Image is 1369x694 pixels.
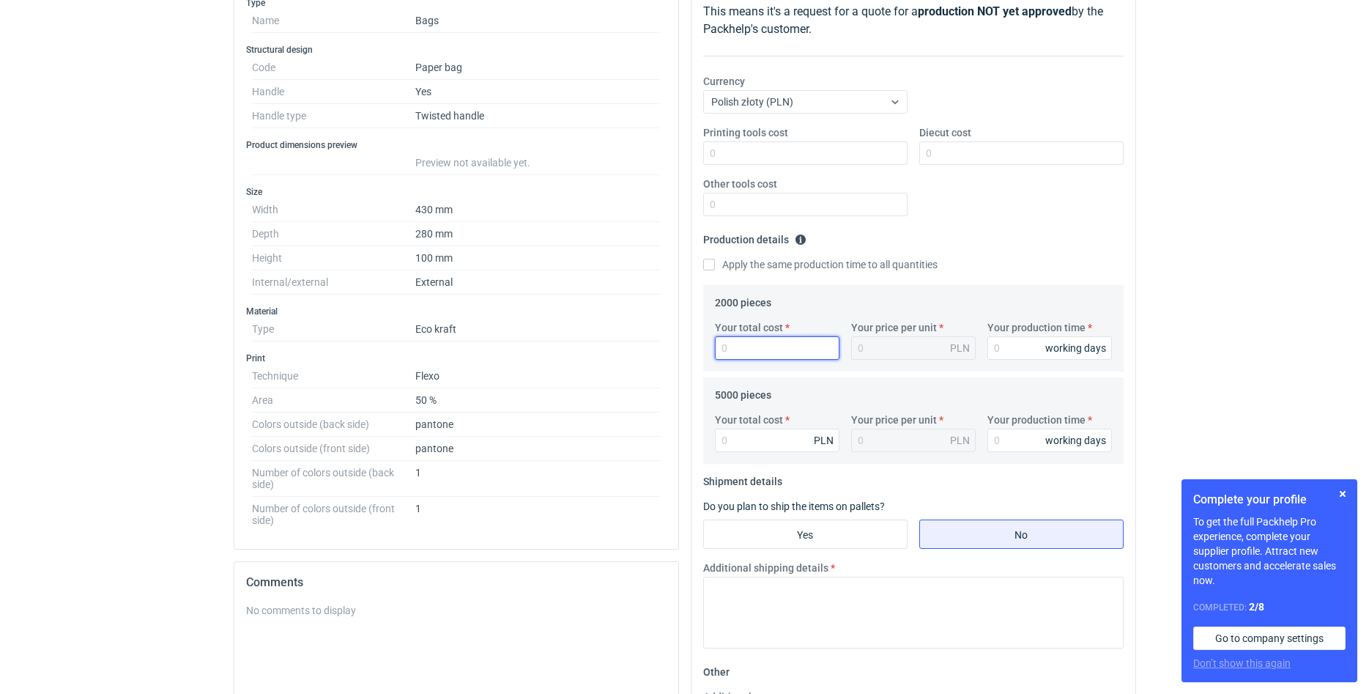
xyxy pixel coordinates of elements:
dt: Technique [252,364,415,388]
dd: pantone [415,413,661,437]
dd: 1 [415,497,661,526]
dd: Flexo [415,364,661,388]
input: 0 [703,141,908,165]
label: Diecut cost [919,125,971,140]
dd: 430 mm [415,198,661,222]
div: PLN [814,433,834,448]
button: Skip for now [1334,485,1351,503]
dt: Name [252,9,415,33]
h2: Comments [246,574,667,591]
span: Polish złoty (PLN) [711,96,793,108]
strong: 2 / 8 [1249,601,1264,613]
label: Currency [703,74,745,89]
dt: Colors outside (front side) [252,437,415,461]
span: Preview not available yet. [415,157,530,169]
dd: Paper bag [415,56,661,80]
legend: 5000 pieces [715,383,771,401]
p: To get the full Packhelp Pro experience, complete your supplier profile. Attract new customers an... [1193,514,1346,588]
label: Your production time [987,413,1086,427]
input: 0 [703,193,908,216]
label: Your price per unit [851,413,937,427]
button: Don’t show this again [1193,656,1291,671]
dt: Colors outside (back side) [252,413,415,437]
dd: Yes [415,80,661,104]
label: Printing tools cost [703,125,788,140]
a: Go to company settings [1193,627,1346,650]
dd: Eco kraft [415,317,661,342]
h3: Structural design [246,44,667,56]
label: Your price per unit [851,320,937,335]
dt: Internal/external [252,270,415,295]
strong: production NOT yet approved [918,4,1072,18]
label: Additional shipping details [703,561,828,575]
h1: Complete your profile [1193,491,1346,509]
input: 0 [715,429,839,452]
dt: Handle [252,80,415,104]
div: PLN [950,341,970,355]
h3: Print [246,352,667,364]
div: working days [1045,433,1106,448]
dt: Area [252,388,415,413]
dd: Bags [415,9,661,33]
dd: 50 % [415,388,661,413]
input: 0 [919,141,1124,165]
div: Completed: [1193,599,1346,615]
dt: Number of colors outside (back side) [252,461,415,497]
legend: Shipment details [703,470,782,487]
dt: Height [252,246,415,270]
legend: Production details [703,228,806,246]
input: 0 [715,336,839,360]
dt: Code [252,56,415,80]
label: Yes [703,520,908,549]
div: working days [1045,341,1106,355]
input: 0 [987,429,1112,452]
dt: Type [252,317,415,342]
h3: Material [246,306,667,317]
div: PLN [950,433,970,448]
div: No comments to display [246,603,667,618]
dt: Number of colors outside (front side) [252,497,415,526]
legend: 2000 pieces [715,291,771,309]
label: Do you plan to ship the items on pallets? [703,501,885,512]
dt: Handle type [252,104,415,128]
dd: pantone [415,437,661,461]
h3: Size [246,186,667,198]
label: Other tools cost [703,177,777,191]
dt: Depth [252,222,415,246]
label: Your total cost [715,320,783,335]
dd: Twisted handle [415,104,661,128]
label: Your production time [987,320,1086,335]
label: Apply the same production time to all quantities [703,257,938,272]
dd: 280 mm [415,222,661,246]
label: Your total cost [715,413,783,427]
input: 0 [987,336,1112,360]
legend: Other [703,660,730,678]
dd: External [415,270,661,295]
h3: Product dimensions preview [246,139,667,151]
label: No [919,520,1124,549]
dd: 100 mm [415,246,661,270]
dd: 1 [415,461,661,497]
dt: Width [252,198,415,222]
